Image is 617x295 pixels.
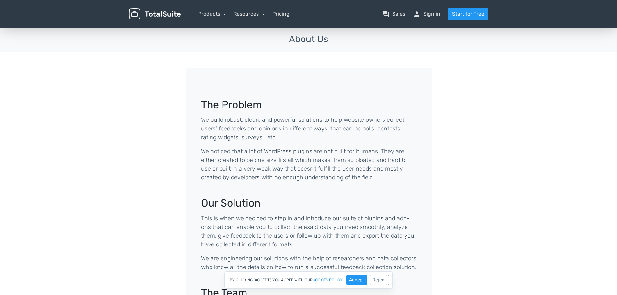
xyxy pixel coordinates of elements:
[370,275,389,285] button: Reject
[201,198,416,209] h2: Our Solution
[224,271,393,289] div: By clicking "Accept", you agree with our .
[413,10,421,18] span: person
[413,10,440,18] a: personSign in
[201,116,416,142] p: We build robust, clean, and powerful solutions to help website owners collect users' feedbacks an...
[129,34,488,44] h3: About Us
[382,10,405,18] a: question_answerSales
[346,275,367,285] button: Accept
[201,214,416,249] p: This is when we decided to step in and introduce our suite of plugins and add-ons that can enable...
[272,10,290,18] a: Pricing
[129,8,181,20] img: TotalSuite for WordPress
[198,11,226,17] a: Products
[201,147,416,182] p: We noticed that a lot of WordPress plugins are not built for humans. They are either created to b...
[234,11,265,17] a: Resources
[201,99,416,110] h2: The Problem
[201,254,416,272] p: We are engineering our solutions with the help of researchers and data collectors who know all th...
[448,8,488,20] a: Start for Free
[382,10,390,18] span: question_answer
[313,278,343,282] a: cookies policy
